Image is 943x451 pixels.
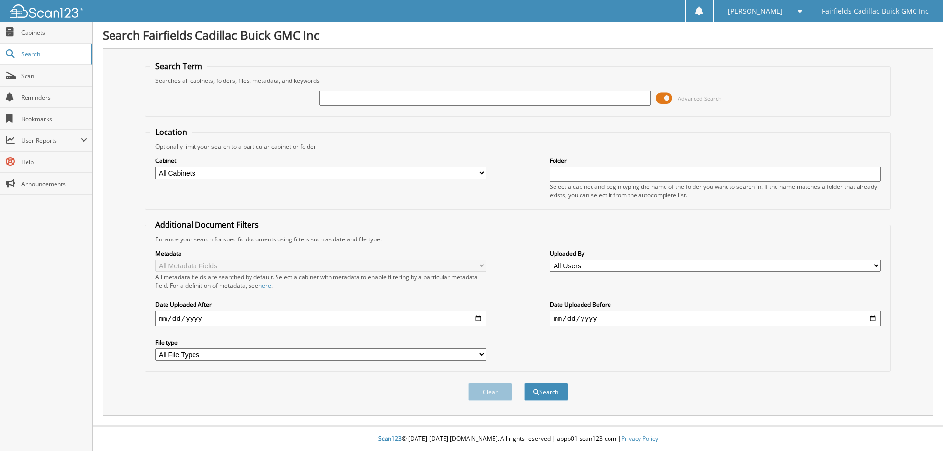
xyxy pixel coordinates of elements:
[150,235,886,243] div: Enhance your search for specific documents using filters such as date and file type.
[155,338,486,346] label: File type
[550,311,881,326] input: end
[678,95,721,102] span: Advanced Search
[93,427,943,451] div: © [DATE]-[DATE] [DOMAIN_NAME]. All rights reserved | appb01-scan123-com |
[155,249,486,258] label: Metadata
[21,158,87,166] span: Help
[10,4,83,18] img: scan123-logo-white.svg
[155,157,486,165] label: Cabinet
[524,383,568,401] button: Search
[550,157,881,165] label: Folder
[550,300,881,309] label: Date Uploaded Before
[21,93,87,102] span: Reminders
[103,27,933,43] h1: Search Fairfields Cadillac Buick GMC Inc
[550,183,881,199] div: Select a cabinet and begin typing the name of the folder you want to search in. If the name match...
[150,77,886,85] div: Searches all cabinets, folders, files, metadata, and keywords
[21,50,86,58] span: Search
[378,434,402,443] span: Scan123
[21,180,87,188] span: Announcements
[155,300,486,309] label: Date Uploaded After
[150,142,886,151] div: Optionally limit your search to a particular cabinet or folder
[822,8,929,14] span: Fairfields Cadillac Buick GMC Inc
[150,219,264,230] legend: Additional Document Filters
[155,311,486,326] input: start
[621,434,658,443] a: Privacy Policy
[550,249,881,258] label: Uploaded By
[21,136,81,145] span: User Reports
[21,72,87,80] span: Scan
[150,61,207,72] legend: Search Term
[258,281,271,290] a: here
[21,28,87,37] span: Cabinets
[21,115,87,123] span: Bookmarks
[150,127,192,137] legend: Location
[468,383,512,401] button: Clear
[155,273,486,290] div: All metadata fields are searched by default. Select a cabinet with metadata to enable filtering b...
[728,8,783,14] span: [PERSON_NAME]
